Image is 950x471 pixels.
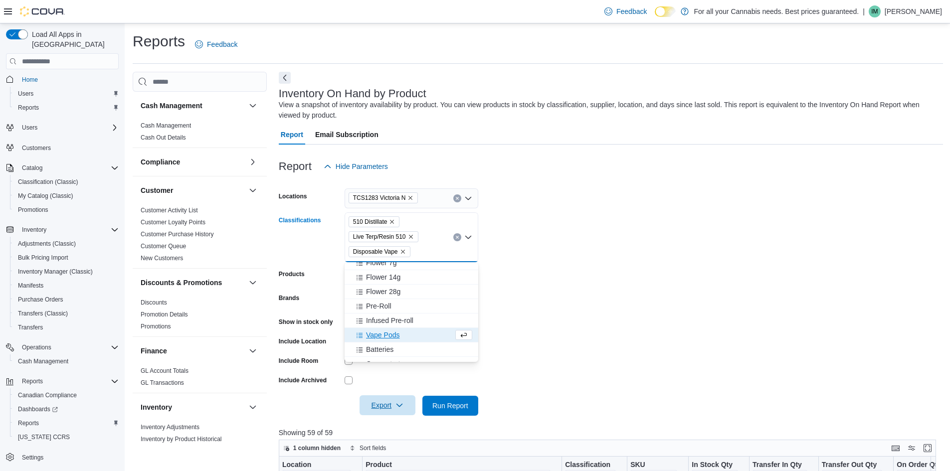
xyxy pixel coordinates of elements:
[345,299,478,314] button: Pre-Roll
[871,5,878,17] span: IM
[655,6,676,17] input: Dark Mode
[346,442,390,454] button: Sort fields
[464,233,472,241] button: Close list of options
[141,101,202,111] h3: Cash Management
[10,203,123,217] button: Promotions
[247,401,259,413] button: Inventory
[353,232,406,242] span: Live Terp/Resin 510
[366,287,400,297] span: Flower 28g
[141,402,245,412] button: Inventory
[18,90,33,98] span: Users
[279,160,312,172] h3: Report
[133,365,267,393] div: Finance
[863,5,865,17] p: |
[18,282,43,290] span: Manifests
[133,204,267,268] div: Customer
[279,192,307,200] label: Locations
[366,315,413,325] span: Infused Pre-roll
[279,294,299,302] label: Brands
[345,256,478,270] button: Flower 7g
[141,101,245,111] button: Cash Management
[141,379,184,386] a: GL Transactions
[247,100,259,112] button: Cash Management
[336,161,388,171] span: Hide Parameters
[141,367,189,374] a: GL Account Totals
[141,157,180,167] h3: Compliance
[366,395,409,415] span: Export
[14,204,119,216] span: Promotions
[141,218,205,226] span: Customer Loyalty Points
[141,278,222,288] h3: Discounts & Promotions
[141,346,245,356] button: Finance
[22,226,46,234] span: Inventory
[22,343,51,351] span: Operations
[141,122,191,130] span: Cash Management
[14,355,72,367] a: Cash Management
[247,156,259,168] button: Compliance
[366,258,396,268] span: Flower 7g
[14,431,119,443] span: Washington CCRS
[2,223,123,237] button: Inventory
[141,254,183,262] span: New Customers
[353,247,398,257] span: Disposable Vape
[18,122,119,134] span: Users
[345,357,478,371] button: Concentrates
[18,254,68,262] span: Bulk Pricing Import
[345,270,478,285] button: Flower 14g
[885,5,942,17] p: [PERSON_NAME]
[407,195,413,201] button: Remove TCS1283 Victoria N from selection in this group
[453,194,461,202] button: Clear input
[279,88,426,100] h3: Inventory On Hand by Product
[14,403,119,415] span: Dashboards
[922,442,934,454] button: Enter fullscreen
[869,5,881,17] div: Ian Mullan
[279,318,333,326] label: Show in stock only
[10,175,123,189] button: Classification (Classic)
[18,310,68,317] span: Transfers (Classic)
[20,6,65,16] img: Cova
[14,252,72,264] a: Bulk Pricing Import
[14,431,74,443] a: [US_STATE] CCRS
[2,374,123,388] button: Reports
[18,323,43,331] span: Transfers
[28,29,119,49] span: Load All Apps in [GEOGRAPHIC_DATA]
[10,87,123,101] button: Users
[14,280,119,292] span: Manifests
[18,74,42,86] a: Home
[14,102,43,114] a: Reports
[207,39,237,49] span: Feedback
[141,278,245,288] button: Discounts & Promotions
[22,124,37,132] span: Users
[600,1,651,21] a: Feedback
[14,417,119,429] span: Reports
[10,279,123,293] button: Manifests
[141,423,199,431] span: Inventory Adjustments
[133,297,267,336] div: Discounts & Promotions
[10,189,123,203] button: My Catalog (Classic)
[18,375,119,387] span: Reports
[10,237,123,251] button: Adjustments (Classic)
[345,342,478,357] button: Batteries
[247,184,259,196] button: Customer
[2,161,123,175] button: Catalog
[279,442,345,454] button: 1 column hidden
[133,31,185,51] h1: Reports
[10,251,123,265] button: Bulk Pricing Import
[14,389,119,401] span: Canadian Compliance
[2,450,123,465] button: Settings
[2,340,123,354] button: Operations
[822,461,882,470] div: Transfer Out Qty
[18,433,70,441] span: [US_STATE] CCRS
[14,176,82,188] a: Classification (Classic)
[366,461,551,470] div: Product
[18,375,47,387] button: Reports
[10,430,123,444] button: [US_STATE] CCRS
[616,6,647,16] span: Feedback
[14,238,119,250] span: Adjustments (Classic)
[18,224,119,236] span: Inventory
[906,442,918,454] button: Display options
[141,436,222,443] a: Inventory by Product Historical
[10,307,123,320] button: Transfers (Classic)
[133,120,267,148] div: Cash Management
[432,401,468,411] span: Run Report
